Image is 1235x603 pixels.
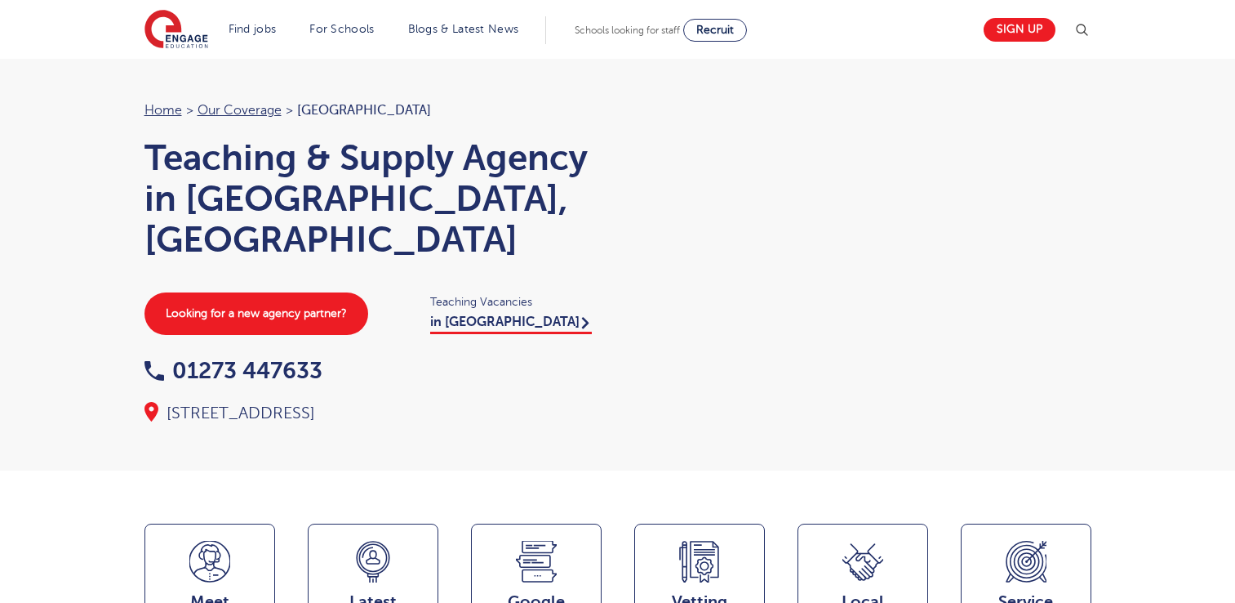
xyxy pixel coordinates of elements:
span: > [286,103,293,118]
span: Schools looking for staff [575,25,680,36]
h1: Teaching & Supply Agency in [GEOGRAPHIC_DATA], [GEOGRAPHIC_DATA] [144,137,602,260]
a: Looking for a new agency partner? [144,293,368,335]
a: Recruit [683,19,747,42]
span: [GEOGRAPHIC_DATA] [297,103,431,118]
a: Home [144,103,182,118]
a: Our coverage [198,103,282,118]
a: Sign up [984,18,1055,42]
img: Engage Education [144,10,208,51]
a: Blogs & Latest News [408,23,519,35]
span: > [186,103,193,118]
a: For Schools [309,23,374,35]
a: 01273 447633 [144,358,322,383]
div: [STREET_ADDRESS] [144,402,602,425]
a: Find jobs [229,23,277,35]
span: Teaching Vacancies [430,293,602,311]
nav: breadcrumb [144,100,602,121]
a: in [GEOGRAPHIC_DATA] [430,315,592,334]
span: Recruit [696,24,734,36]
